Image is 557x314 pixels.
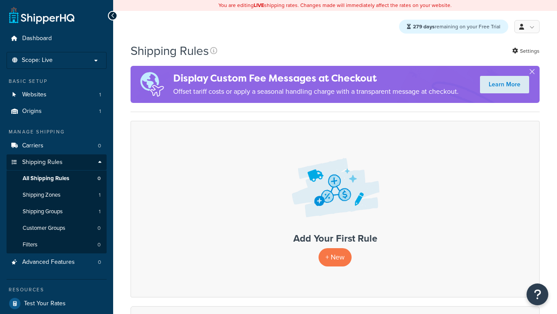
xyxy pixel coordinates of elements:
[7,154,107,171] a: Shipping Rules
[480,76,529,93] a: Learn More
[23,225,65,232] span: Customer Groups
[7,171,107,187] a: All Shipping Rules 0
[7,237,107,253] li: Filters
[22,35,52,42] span: Dashboard
[23,175,69,182] span: All Shipping Rules
[99,108,101,115] span: 1
[140,233,530,244] h3: Add Your First Rule
[97,175,101,182] span: 0
[7,296,107,311] a: Test Your Rates
[23,241,37,249] span: Filters
[9,7,74,24] a: ShipperHQ Home
[7,87,107,103] a: Websites 1
[7,204,107,220] a: Shipping Groups 1
[7,254,107,270] a: Advanced Features 0
[7,254,107,270] li: Advanced Features
[98,259,101,266] span: 0
[131,66,173,103] img: duties-banner-06bc72dcb5fe05cb3f9472aba00be2ae8eb53ab6f0d8bb03d382ba314ac3c341.png
[7,187,107,203] a: Shipping Zones 1
[97,241,101,249] span: 0
[97,225,101,232] span: 0
[22,108,42,115] span: Origins
[399,20,508,34] div: remaining on your Free Trial
[7,31,107,47] a: Dashboard
[7,187,107,203] li: Shipping Zones
[173,71,459,85] h4: Display Custom Fee Messages at Checkout
[7,220,107,236] a: Customer Groups 0
[99,191,101,199] span: 1
[7,154,107,254] li: Shipping Rules
[22,259,75,266] span: Advanced Features
[7,138,107,154] li: Carriers
[7,103,107,119] a: Origins 1
[7,103,107,119] li: Origins
[23,208,63,215] span: Shipping Groups
[7,128,107,136] div: Manage Shipping
[319,248,352,266] p: + New
[512,45,540,57] a: Settings
[98,142,101,150] span: 0
[22,159,63,166] span: Shipping Rules
[131,42,209,59] h1: Shipping Rules
[7,138,107,154] a: Carriers 0
[22,142,44,150] span: Carriers
[7,78,107,85] div: Basic Setup
[22,91,47,99] span: Websites
[7,237,107,253] a: Filters 0
[22,57,53,64] span: Scope: Live
[99,208,101,215] span: 1
[173,85,459,98] p: Offset tariff costs or apply a seasonal handling charge with a transparent message at checkout.
[7,87,107,103] li: Websites
[99,91,101,99] span: 1
[254,1,264,9] b: LIVE
[24,300,66,307] span: Test Your Rates
[527,283,548,305] button: Open Resource Center
[7,171,107,187] li: All Shipping Rules
[7,220,107,236] li: Customer Groups
[7,286,107,294] div: Resources
[23,191,60,199] span: Shipping Zones
[413,23,435,31] strong: 279 days
[7,204,107,220] li: Shipping Groups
